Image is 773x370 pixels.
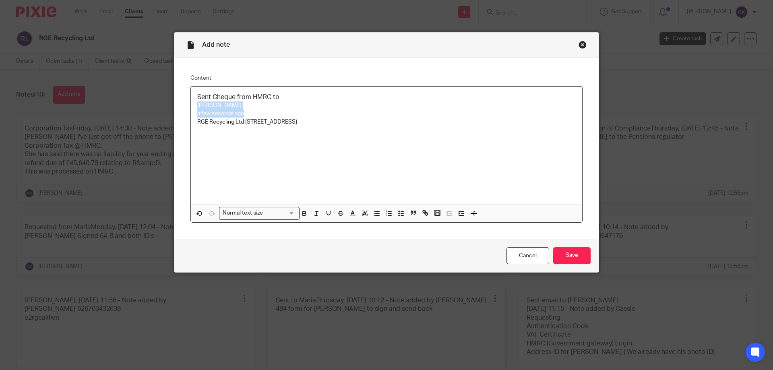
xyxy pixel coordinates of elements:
label: Content [190,74,583,82]
a: Cancel [506,247,549,265]
input: Search for option [266,209,295,217]
p: a few seconds ago [197,110,576,118]
span: Normal text size [221,209,265,217]
h3: Sent Cheque from HMRC to [197,93,576,101]
p: RGE Recycling Ltd [STREET_ADDRESS] [197,118,576,126]
div: Close this dialog window [579,41,587,49]
p: [PERSON_NAME] [197,101,576,110]
div: Search for option [219,207,300,219]
span: Add note [202,41,230,48]
input: Save [553,247,591,265]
